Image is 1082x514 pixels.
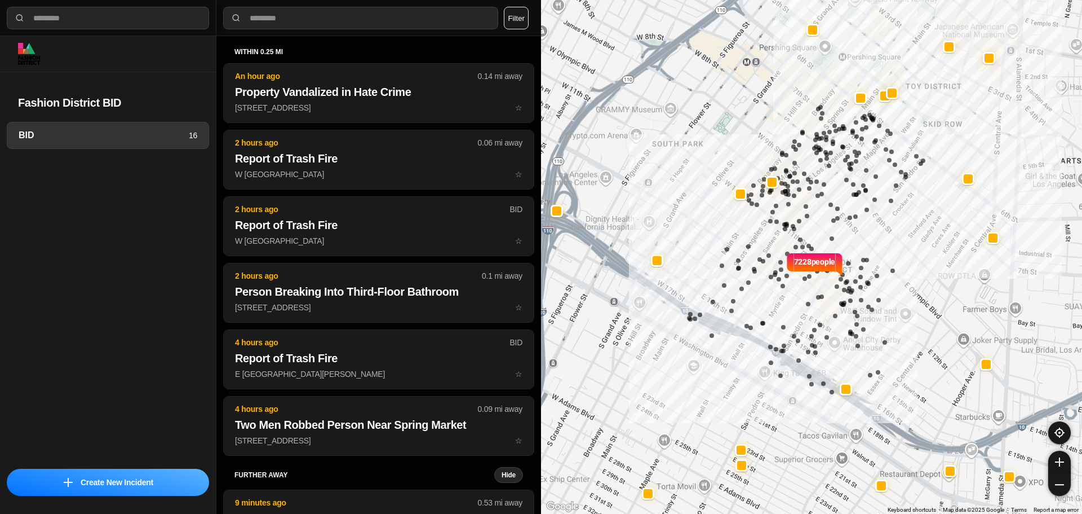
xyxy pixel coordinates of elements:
[223,263,534,323] button: 2 hours ago0.1 mi awayPerson Breaking Into Third-Floor Bathroom[STREET_ADDRESS]star
[943,507,1004,513] span: Map data ©2025 Google
[235,417,522,433] h2: Two Men Robbed Person Near Spring Market
[235,403,478,415] p: 4 hours ago
[81,477,153,488] p: Create New Incident
[1034,507,1079,513] a: Report a map error
[515,303,522,312] span: star
[223,63,534,123] button: An hour ago0.14 mi awayProperty Vandalized in Hate Crime[STREET_ADDRESS]star
[235,217,522,233] h2: Report of Trash Fire
[235,71,478,82] p: An hour ago
[235,302,522,313] p: [STREET_ADDRESS]
[494,467,523,483] button: Hide
[223,169,534,179] a: 2 hours ago0.06 mi awayReport of Trash FireW [GEOGRAPHIC_DATA]star
[1048,451,1071,473] button: zoom-in
[189,130,197,141] p: 16
[7,469,209,496] button: iconCreate New Incident
[234,471,494,480] h5: further away
[14,12,25,24] img: search
[888,506,936,514] button: Keyboard shortcuts
[544,499,581,514] img: Google
[515,170,522,179] span: star
[1055,480,1064,489] img: zoom-out
[835,252,844,276] img: notch
[1011,507,1027,513] a: Terms (opens in new tab)
[478,497,522,508] p: 0.53 mi away
[235,235,522,247] p: W [GEOGRAPHIC_DATA]
[478,71,522,82] p: 0.14 mi away
[515,236,522,245] span: star
[1048,421,1071,444] button: recenter
[19,129,189,142] h3: BID
[64,478,73,487] img: icon
[509,337,522,348] p: BID
[223,396,534,456] button: 4 hours ago0.09 mi awayTwo Men Robbed Person Near Spring Market[STREET_ADDRESS]star
[235,169,522,180] p: W [GEOGRAPHIC_DATA]
[235,102,522,113] p: [STREET_ADDRESS]
[515,103,522,112] span: star
[235,350,522,366] h2: Report of Trash Fire
[504,7,529,29] button: Filter
[544,499,581,514] a: Open this area in Google Maps (opens a new window)
[235,84,522,100] h2: Property Vandalized in Hate Crime
[515,370,522,379] span: star
[235,435,522,446] p: [STREET_ADDRESS]
[478,137,522,148] p: 0.06 mi away
[18,43,40,65] img: logo
[235,137,478,148] p: 2 hours ago
[235,204,509,215] p: 2 hours ago
[502,471,516,480] small: Hide
[235,284,522,300] h2: Person Breaking Into Third-Floor Bathroom
[223,436,534,445] a: 4 hours ago0.09 mi awayTwo Men Robbed Person Near Spring Market[STREET_ADDRESS]star
[1055,458,1064,467] img: zoom-in
[509,204,522,215] p: BID
[223,103,534,112] a: An hour ago0.14 mi awayProperty Vandalized in Hate Crime[STREET_ADDRESS]star
[223,196,534,256] button: 2 hours agoBIDReport of Trash FireW [GEOGRAPHIC_DATA]star
[1054,428,1065,438] img: recenter
[223,236,534,245] a: 2 hours agoBIDReport of Trash FireW [GEOGRAPHIC_DATA]star
[223,369,534,379] a: 4 hours agoBIDReport of Trash FireE [GEOGRAPHIC_DATA][PERSON_NAME]star
[235,368,522,380] p: E [GEOGRAPHIC_DATA][PERSON_NAME]
[7,122,209,149] a: BID16
[235,270,482,282] p: 2 hours ago
[223,302,534,312] a: 2 hours ago0.1 mi awayPerson Breaking Into Third-Floor Bathroom[STREET_ADDRESS]star
[482,270,522,282] p: 0.1 mi away
[223,330,534,389] button: 4 hours agoBIDReport of Trash FireE [GEOGRAPHIC_DATA][PERSON_NAME]star
[230,12,242,24] img: search
[18,95,198,111] h2: Fashion District BID
[223,130,534,190] button: 2 hours ago0.06 mi awayReport of Trash FireW [GEOGRAPHIC_DATA]star
[478,403,522,415] p: 0.09 mi away
[1048,473,1071,496] button: zoom-out
[515,436,522,445] span: star
[235,497,478,508] p: 9 minutes ago
[786,252,794,276] img: notch
[235,337,509,348] p: 4 hours ago
[794,256,836,281] p: 7228 people
[235,151,522,166] h2: Report of Trash Fire
[234,47,523,56] h5: within 0.25 mi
